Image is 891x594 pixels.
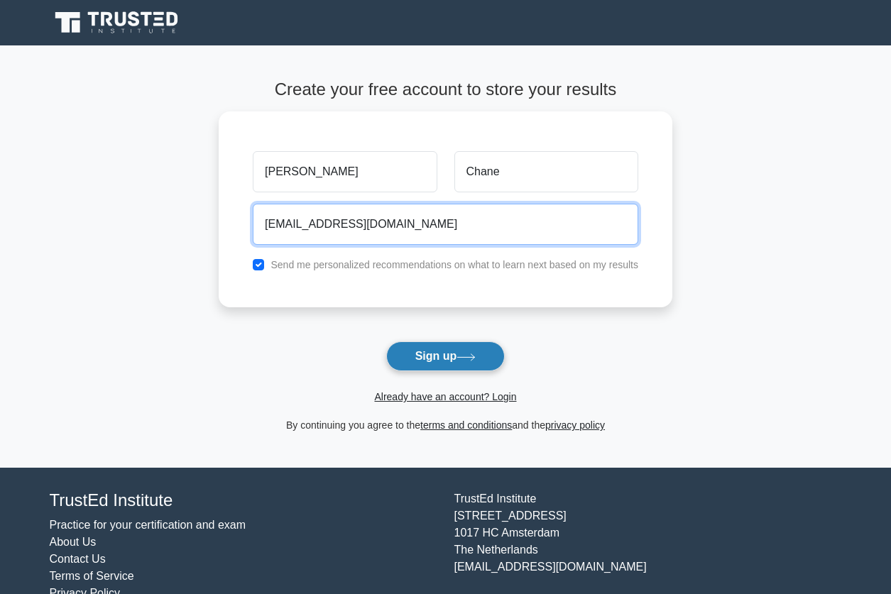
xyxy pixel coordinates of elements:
[374,391,516,402] a: Already have an account? Login
[253,204,638,245] input: Email
[50,490,437,511] h4: TrustEd Institute
[50,536,97,548] a: About Us
[253,151,437,192] input: First name
[454,151,638,192] input: Last name
[386,341,505,371] button: Sign up
[420,419,512,431] a: terms and conditions
[219,79,672,100] h4: Create your free account to store your results
[50,519,246,531] a: Practice for your certification and exam
[50,570,134,582] a: Terms of Service
[545,419,605,431] a: privacy policy
[50,553,106,565] a: Contact Us
[270,259,638,270] label: Send me personalized recommendations on what to learn next based on my results
[210,417,681,434] div: By continuing you agree to the and the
